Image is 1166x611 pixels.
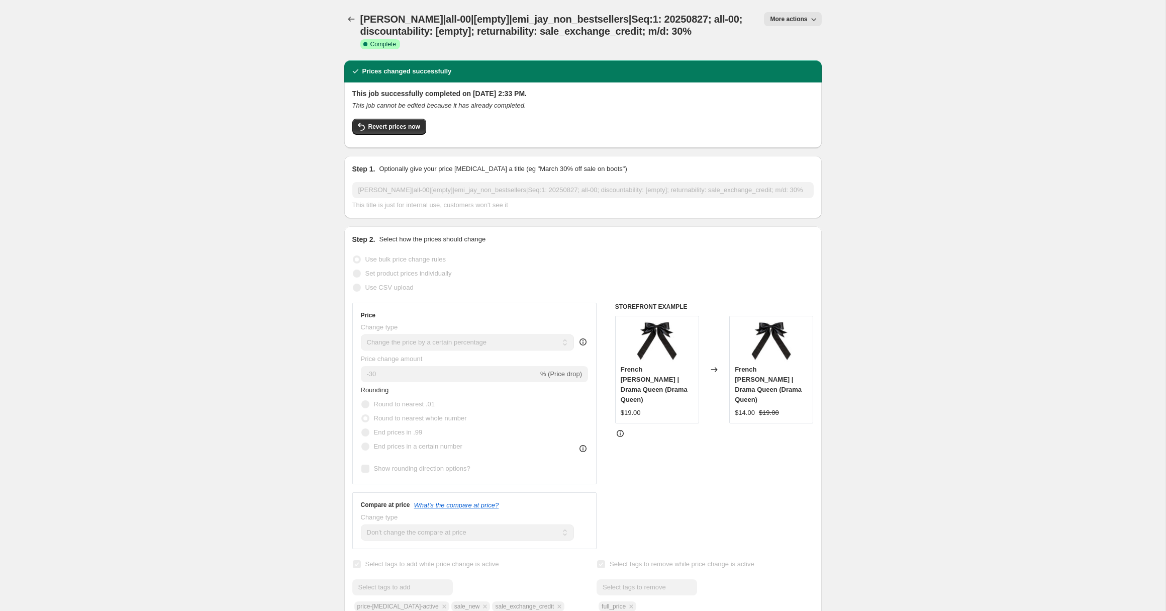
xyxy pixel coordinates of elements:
h2: This job successfully completed on [DATE] 2:33 PM. [352,89,814,99]
span: More actions [770,15,807,23]
span: Round to nearest .01 [374,400,435,408]
span: End prices in a certain number [374,443,462,450]
p: Select how the prices should change [379,234,485,244]
span: Select tags to remove while price change is active [610,560,754,568]
h3: Compare at price [361,501,410,509]
span: This title is just for internal use, customers won't see it [352,201,508,209]
i: This job cannot be edited because it has already completed. [352,102,526,109]
input: -15 [361,366,538,382]
button: What's the compare at price? [414,501,499,509]
div: $19.00 [621,408,641,418]
button: Revert prices now [352,119,426,135]
h2: Step 2. [352,234,375,244]
span: Round to nearest whole number [374,414,467,422]
span: End prices in .99 [374,428,423,436]
span: [PERSON_NAME]|all-00|[empty]|emi_jay_non_bestsellers|Seq:1: 20250827; all-00; discountability: [e... [360,14,743,37]
span: Use CSV upload [365,284,414,291]
h2: Step 1. [352,164,375,174]
span: Select tags to add while price change is active [365,560,499,568]
input: 30% off holiday sale [352,182,814,198]
strike: $19.00 [759,408,779,418]
img: bowbarretteindramaqueen_80x.jpg [637,321,677,362]
span: French [PERSON_NAME] | Drama Queen (Drama Queen) [735,366,802,403]
button: Price change jobs [344,12,358,26]
span: Use bulk price change rules [365,255,446,263]
input: Select tags to remove [597,579,697,595]
input: Select tags to add [352,579,453,595]
div: $14.00 [735,408,755,418]
span: Change type [361,323,398,331]
span: Show rounding direction options? [374,465,470,472]
span: Set product prices individually [365,270,452,277]
h3: Price [361,311,375,319]
button: More actions [764,12,821,26]
h2: Prices changed successfully [362,66,452,76]
h6: STOREFRONT EXAMPLE [615,303,814,311]
span: % (Price drop) [540,370,582,378]
div: help [578,337,588,347]
span: Change type [361,513,398,521]
span: Revert prices now [368,123,420,131]
span: French [PERSON_NAME] | Drama Queen (Drama Queen) [621,366,688,403]
span: Rounding [361,386,389,394]
img: bowbarretteindramaqueen_80x.jpg [751,321,792,362]
p: Optionally give your price [MEDICAL_DATA] a title (eg "March 30% off sale on boots") [379,164,627,174]
span: Price change amount [361,355,423,363]
span: Complete [370,40,396,48]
